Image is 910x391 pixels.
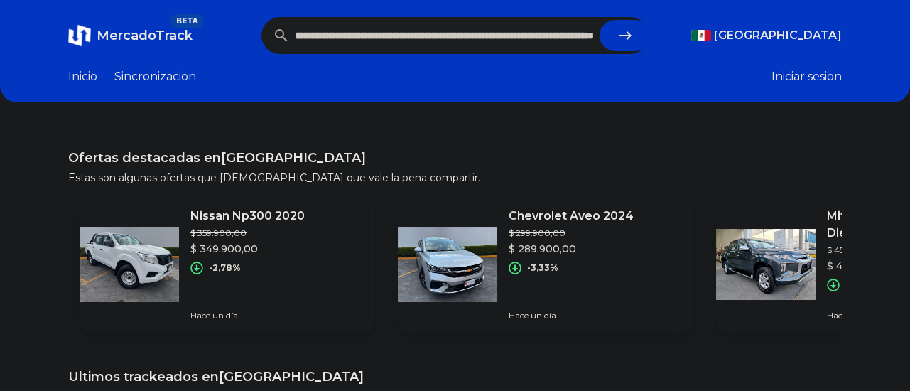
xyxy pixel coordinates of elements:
p: -2,78% [209,262,241,274]
p: -3,33% [527,262,558,274]
img: Featured image [398,215,497,314]
h1: Ultimos trackeados en [GEOGRAPHIC_DATA] [68,367,842,387]
a: Sincronizacion [114,68,196,85]
p: Hace un día [509,310,634,321]
img: MercadoTrack [68,24,91,47]
p: $ 289.900,00 [509,242,634,256]
a: Featured imageChevrolet Aveo 2024$ 299.900,00$ 289.900,00-3,33%Hace un día [398,196,693,333]
span: BETA [170,14,204,28]
a: MercadoTrackBETA [68,24,193,47]
p: Hace un día [190,310,305,321]
span: [GEOGRAPHIC_DATA] [714,27,842,44]
span: MercadoTrack [97,28,193,43]
p: $ 299.900,00 [509,227,634,239]
img: Featured image [80,215,179,314]
p: Nissan Np300 2020 [190,208,305,225]
button: Iniciar sesion [771,68,842,85]
p: $ 359.900,00 [190,227,305,239]
h1: Ofertas destacadas en [GEOGRAPHIC_DATA] [68,148,842,168]
img: Featured image [716,215,816,314]
a: Featured imageNissan Np300 2020$ 359.900,00$ 349.900,00-2,78%Hace un día [80,196,375,333]
img: Mexico [691,30,711,41]
p: Chevrolet Aveo 2024 [509,208,634,225]
a: Inicio [68,68,97,85]
p: $ 349.900,00 [190,242,305,256]
button: [GEOGRAPHIC_DATA] [691,27,842,44]
p: Estas son algunas ofertas que [DEMOGRAPHIC_DATA] que vale la pena compartir. [68,171,842,185]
